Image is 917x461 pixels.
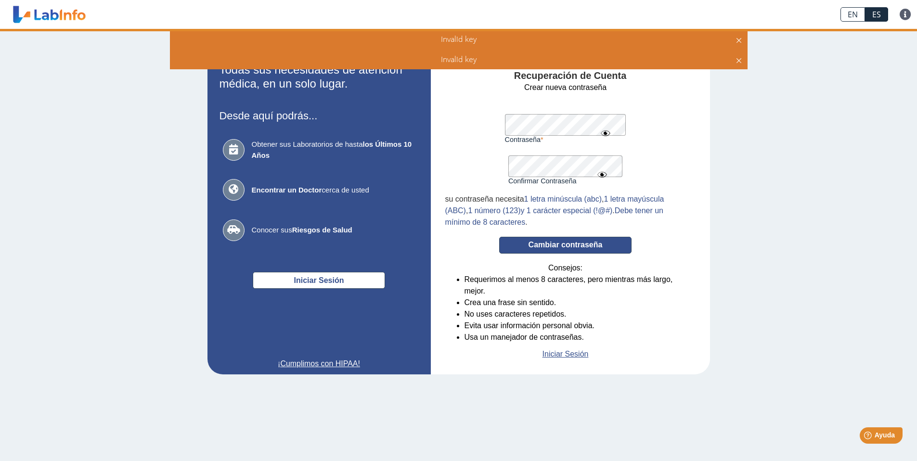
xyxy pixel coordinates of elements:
[252,225,415,236] span: Conocer sus
[465,308,686,320] li: No uses caracteres repetidos.
[840,7,865,22] a: EN
[445,195,524,203] span: su contraseña necesita
[465,320,686,332] li: Evita usar información personal obvia.
[441,54,477,64] span: Invalid key
[252,186,322,194] b: Encontrar un Doctor
[499,237,632,254] button: Cambiar contraseña
[220,63,419,91] h2: Todas sus necesidades de atención médica, en un solo lugar.
[220,110,419,122] h3: Desde aquí podrás...
[548,262,582,274] span: Consejos:
[505,136,626,143] label: Contraseña
[441,34,477,44] span: Invalid key
[542,348,589,360] a: Iniciar Sesión
[508,177,622,185] label: Confirmar Contraseña
[252,139,415,161] span: Obtener sus Laboratorios de hasta
[445,70,696,82] h4: Recuperación de Cuenta
[468,206,520,215] span: 1 número (123)
[465,274,686,297] li: Requerimos al menos 8 caracteres, pero mientras más largo, mejor.
[252,185,415,196] span: cerca de usted
[465,297,686,308] li: Crea una frase sin sentido.
[252,140,412,159] b: los Últimos 10 Años
[524,195,602,203] span: 1 letra minúscula (abc)
[220,358,419,370] a: ¡Cumplimos con HIPAA!
[831,423,906,450] iframe: Help widget launcher
[465,332,686,343] li: Usa un manejador de contraseñas.
[524,82,607,93] span: Crear nueva contraseña
[253,272,385,289] button: Iniciar Sesión
[520,206,612,215] span: y 1 carácter especial (!@#)
[865,7,888,22] a: ES
[445,193,686,228] div: , , . .
[292,226,352,234] b: Riesgos de Salud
